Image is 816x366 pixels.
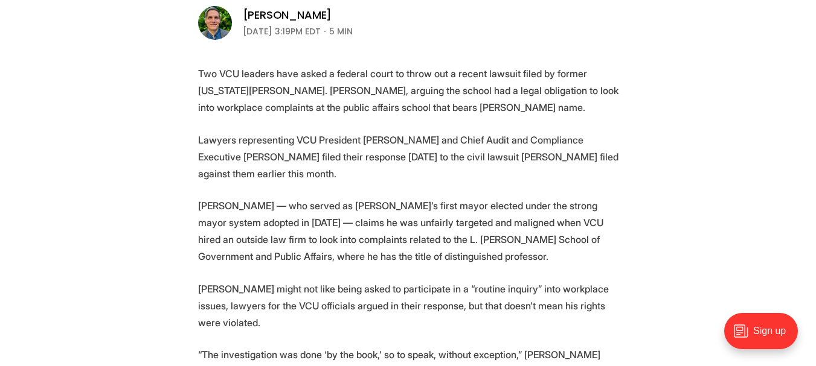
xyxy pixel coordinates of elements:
span: 5 min [329,24,353,39]
iframe: portal-trigger [714,307,816,366]
a: [PERSON_NAME] [243,8,332,22]
p: Lawyers representing VCU President [PERSON_NAME] and Chief Audit and Compliance Executive [PERSON... [198,131,618,182]
time: [DATE] 3:19PM EDT [243,24,321,39]
p: [PERSON_NAME] might not like being asked to participate in a “routine inquiry” into workplace iss... [198,280,618,331]
p: [PERSON_NAME] — who served as [PERSON_NAME]’s first mayor elected under the strong mayor system a... [198,197,618,265]
p: Two VCU leaders have asked a federal court to throw out a recent lawsuit filed by former [US_STAT... [198,65,618,116]
img: Graham Moomaw [198,6,232,40]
